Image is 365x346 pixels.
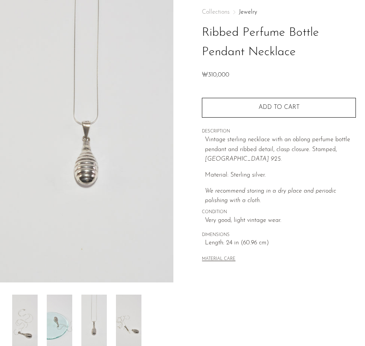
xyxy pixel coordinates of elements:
[202,9,230,15] span: Collections
[202,23,356,62] h1: Ribbed Perfume Bottle Pendant Necklace
[202,128,356,135] span: DESCRIPTION
[205,188,336,204] i: We recommend storing in a dry place and periodic polishing with a cloth.
[202,257,235,262] button: MATERIAL CARE
[202,9,356,15] nav: Breadcrumbs
[202,209,356,216] span: CONDITION
[239,9,257,15] a: Jewelry
[205,238,356,248] span: Length: 24 in (60.96 cm)
[202,72,229,78] span: ₩310,000
[205,216,356,226] span: Very good; light vintage wear.
[202,98,356,118] button: Add to cart
[205,171,356,180] p: Material: Sterling silver.
[259,104,300,110] span: Add to cart
[202,232,356,239] span: DIMENSIONS
[205,135,356,164] p: Vintage sterling necklace with an oblong perfume bottle pendant and ribbed detail, clasp closure....
[205,156,282,162] em: [GEOGRAPHIC_DATA] 925.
